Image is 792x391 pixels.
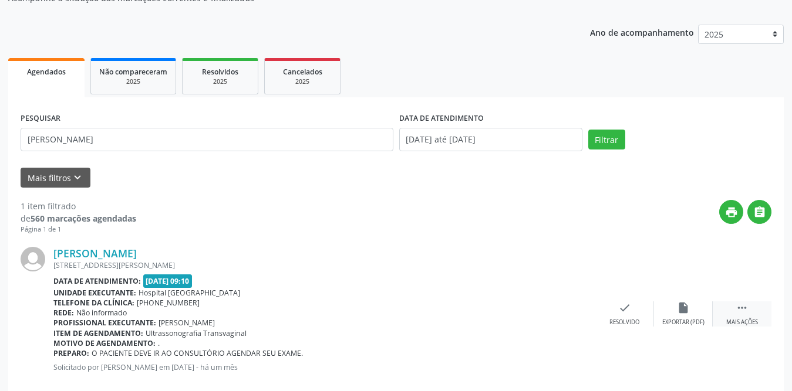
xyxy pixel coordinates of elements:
[53,362,595,372] p: Solicitado por [PERSON_NAME] em [DATE] - há um mês
[137,298,200,308] span: [PHONE_NUMBER]
[143,274,193,288] span: [DATE] 09:10
[609,318,639,327] div: Resolvido
[202,67,238,77] span: Resolvidos
[21,225,136,234] div: Página 1 de 1
[158,338,160,348] span: .
[588,130,625,149] button: Filtrar
[53,298,134,308] b: Telefone da clínica:
[21,247,45,271] img: img
[753,206,766,219] i: 
[53,348,89,358] b: Preparo:
[76,308,127,318] span: Não informado
[618,301,631,314] i: check
[53,247,137,260] a: [PERSON_NAME]
[283,67,322,77] span: Cancelados
[27,67,66,77] span: Agendados
[677,301,690,314] i: insert_drive_file
[99,77,167,86] div: 2025
[99,67,167,77] span: Não compareceram
[71,171,84,184] i: keyboard_arrow_down
[31,213,136,224] strong: 560 marcações agendadas
[399,128,582,151] input: Selecione um intervalo
[146,328,247,338] span: Ultrassonografia Transvaginal
[159,318,215,328] span: [PERSON_NAME]
[53,318,156,328] b: Profissional executante:
[273,77,332,86] div: 2025
[21,128,393,151] input: Nome, CNS
[53,308,74,318] b: Rede:
[21,212,136,225] div: de
[736,301,749,314] i: 
[662,318,705,327] div: Exportar (PDF)
[139,288,240,298] span: Hospital [GEOGRAPHIC_DATA]
[399,110,484,128] label: DATA DE ATENDIMENTO
[53,276,141,286] b: Data de atendimento:
[53,260,595,270] div: [STREET_ADDRESS][PERSON_NAME]
[53,328,143,338] b: Item de agendamento:
[726,318,758,327] div: Mais ações
[191,77,250,86] div: 2025
[725,206,738,219] i: print
[92,348,303,358] span: O PACIENTE DEVE IR AO CONSULTÓRIO AGENDAR SEU EXAME.
[21,200,136,212] div: 1 item filtrado
[719,200,743,224] button: print
[590,25,694,39] p: Ano de acompanhamento
[747,200,771,224] button: 
[53,338,156,348] b: Motivo de agendamento:
[53,288,136,298] b: Unidade executante:
[21,168,90,188] button: Mais filtroskeyboard_arrow_down
[21,110,60,128] label: PESQUISAR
